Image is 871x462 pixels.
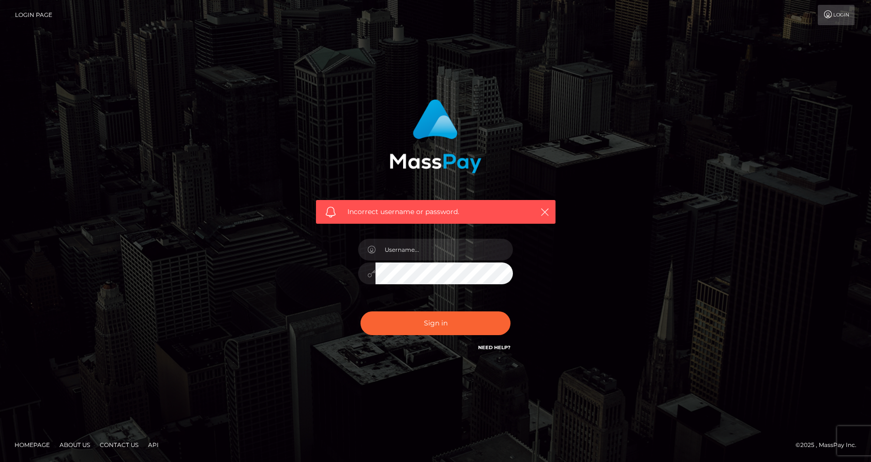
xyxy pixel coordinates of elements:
img: MassPay Login [390,99,481,173]
a: About Us [56,437,94,452]
div: © 2025 , MassPay Inc. [796,440,864,450]
span: Incorrect username or password. [347,207,524,217]
input: Username... [375,239,513,261]
a: Login [818,5,855,25]
a: Login Page [15,5,52,25]
a: Need Help? [478,344,511,351]
button: Sign in [360,311,511,335]
a: API [144,437,163,452]
a: Homepage [11,437,54,452]
a: Contact Us [96,437,142,452]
